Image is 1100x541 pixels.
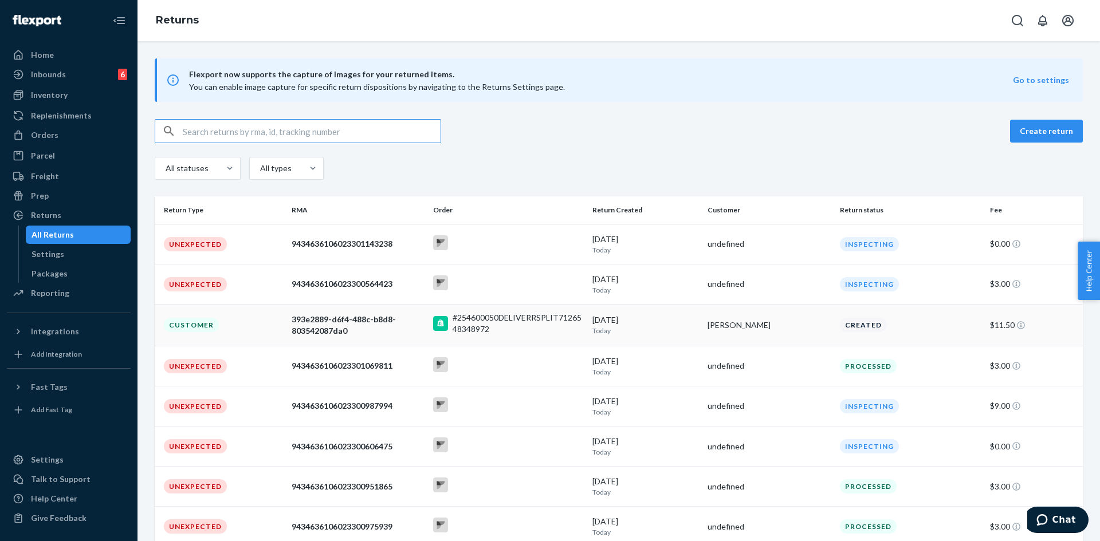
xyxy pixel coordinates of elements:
[592,527,698,537] p: Today
[26,264,131,283] a: Packages
[1013,74,1069,86] button: Go to settings
[840,277,899,291] div: Inspecting
[840,479,897,493] div: Processed
[7,167,131,185] a: Freight
[108,9,131,32] button: Close Navigation
[7,126,131,144] a: Orders
[708,319,831,331] div: [PERSON_NAME]
[592,314,698,335] div: [DATE]
[840,318,887,332] div: Created
[31,210,61,221] div: Returns
[31,190,49,202] div: Prep
[429,196,588,224] th: Order
[147,4,208,37] ol: breadcrumbs
[592,476,698,497] div: [DATE]
[985,304,1083,346] td: $11.50
[260,163,290,174] div: All types
[1031,9,1054,32] button: Open notifications
[32,268,68,279] div: Packages
[31,129,58,141] div: Orders
[592,245,698,255] p: Today
[31,381,68,393] div: Fast Tags
[31,69,66,80] div: Inbounds
[32,229,74,240] div: All Returns
[592,516,698,537] div: [DATE]
[7,451,131,469] a: Settings
[592,285,698,295] p: Today
[32,248,64,260] div: Settings
[840,399,899,413] div: Inspecting
[708,278,831,290] div: undefined
[164,277,227,291] div: Unexpected
[26,226,131,244] a: All Returns
[592,326,698,335] p: Today
[31,349,82,359] div: Add Integration
[292,521,424,532] div: 9434636106023300975939
[1056,9,1079,32] button: Open account menu
[592,234,698,255] div: [DATE]
[31,405,72,414] div: Add Fast Tag
[164,479,227,493] div: Unexpected
[708,441,831,452] div: undefined
[164,439,227,453] div: Unexpected
[7,147,131,165] a: Parcel
[164,399,227,413] div: Unexpected
[118,69,127,80] div: 6
[7,345,131,364] a: Add Integration
[840,519,897,534] div: Processed
[588,196,703,224] th: Return Created
[31,454,64,465] div: Settings
[1078,242,1100,300] button: Help Center
[164,237,227,251] div: Unexpected
[7,509,131,527] button: Give Feedback
[840,439,899,453] div: Inspecting
[1006,9,1029,32] button: Open Search Box
[592,396,698,417] div: [DATE]
[592,367,698,377] p: Today
[292,360,424,372] div: 9434636106023301069811
[7,206,131,224] a: Returns
[287,196,429,224] th: RMA
[292,238,424,250] div: 9434636106023301143238
[292,481,424,492] div: 9434636106023300951865
[985,427,1083,467] td: $0.00
[31,473,91,485] div: Talk to Support
[1010,120,1083,143] button: Create return
[592,407,698,417] p: Today
[26,245,131,263] a: Settings
[703,196,835,224] th: Customer
[7,489,131,508] a: Help Center
[166,163,207,174] div: All statuses
[13,15,61,26] img: Flexport logo
[985,467,1083,507] td: $3.00
[156,14,199,26] a: Returns
[592,274,698,295] div: [DATE]
[292,400,424,412] div: 9434636106023300987994
[985,196,1083,224] th: Fee
[7,284,131,302] a: Reporting
[708,400,831,412] div: undefined
[7,187,131,205] a: Prep
[7,65,131,84] a: Inbounds6
[189,68,1013,81] span: Flexport now supports the capture of images for your returned items.
[985,346,1083,386] td: $3.00
[292,314,424,337] div: 393e2889-d6f4-488c-b8d8-803542087da0
[292,441,424,452] div: 9434636106023300606475
[985,264,1083,304] td: $3.00
[31,326,79,337] div: Integrations
[31,287,69,299] div: Reporting
[840,237,899,251] div: Inspecting
[31,150,55,161] div: Parcel
[7,322,131,341] button: Integrations
[453,312,583,335] div: #254600050DELIVERRSPLIT7126548348972
[7,46,131,64] a: Home
[708,238,831,250] div: undefined
[31,49,54,61] div: Home
[985,224,1083,264] td: $0.00
[708,481,831,492] div: undefined
[1027,507,1089,535] iframe: Opens a widget where you can chat to one of our agents
[835,196,985,224] th: Return status
[7,401,131,419] a: Add Fast Tag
